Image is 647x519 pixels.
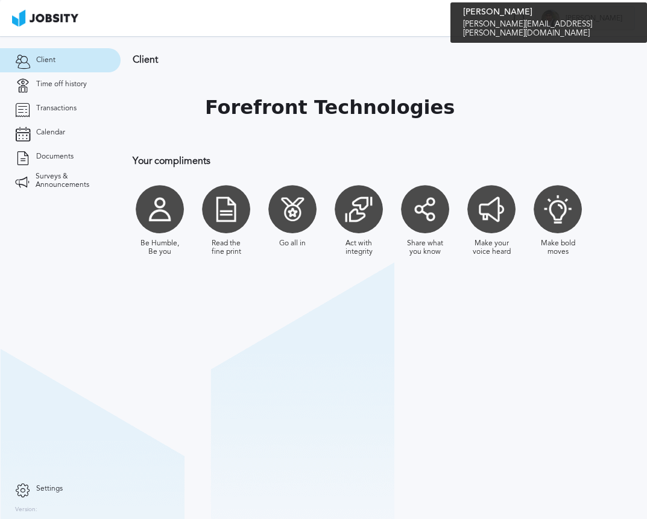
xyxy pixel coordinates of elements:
[470,239,513,256] div: Make your voice heard
[205,239,247,256] div: Read the fine print
[279,239,306,248] div: Go all in
[133,54,635,65] h3: Client
[36,104,77,113] span: Transactions
[541,10,560,28] div: E
[36,172,106,189] span: Surveys & Announcements
[338,239,380,256] div: Act with integrity
[205,96,455,119] h1: Forefront Technologies
[133,156,635,166] h3: Your compliments
[36,485,63,493] span: Settings
[12,10,78,27] img: ab4bad089aa723f57921c736e9817d99.png
[139,239,181,256] div: Be Humble, Be you
[36,153,74,161] span: Documents
[15,506,37,514] label: Version:
[535,6,635,30] button: E[PERSON_NAME]
[36,56,55,64] span: Client
[36,128,65,137] span: Calendar
[537,239,579,256] div: Make bold moves
[560,14,628,23] span: [PERSON_NAME]
[36,80,87,89] span: Time off history
[404,239,446,256] div: Share what you know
